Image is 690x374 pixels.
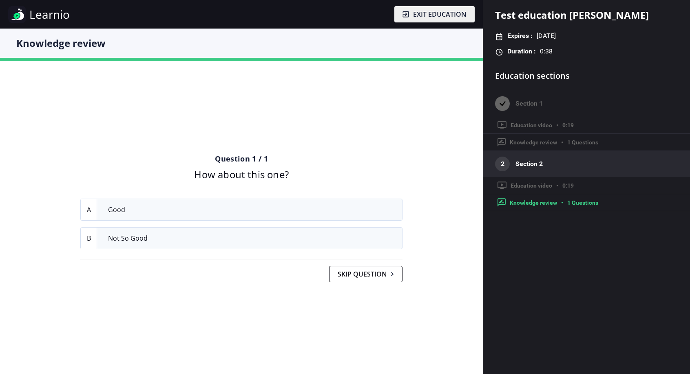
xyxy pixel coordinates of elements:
img: quiz-icon [498,138,506,146]
div: Section 2 [515,159,543,169]
span: • [556,181,558,190]
div: A [81,199,97,220]
img: education-icon [498,181,506,189]
img: quiz-icon [498,198,506,207]
span: Education video [511,181,552,190]
span: Education video [511,120,552,130]
span: 1 Questions [567,198,598,208]
span: Duration : [507,46,536,56]
button: Exit education [394,6,475,22]
h1: Test education [PERSON_NAME] [495,8,678,22]
span: • [561,137,563,147]
span: [DATE] [537,31,556,41]
span: Knowledge review [510,137,557,147]
img: education-icon [498,121,506,129]
span: • [561,198,563,208]
span: 0:19 [562,120,574,130]
span: 2 [501,157,504,170]
img: exit-education-icon [402,11,409,18]
span: Good [102,199,402,220]
span: Expires : [507,31,533,41]
h1: Education sections [495,71,678,81]
h1: Knowledge review [16,36,106,50]
span: Not so good [102,228,402,249]
span: 0:19 [562,181,574,190]
span: Exit education [413,9,467,19]
img: education-completed-checkmark [500,101,506,106]
span: Learnio [29,7,70,21]
img: skip-question [391,272,394,276]
div: Section 1 [515,99,543,108]
a: Learnio [8,6,70,23]
span: • [556,120,558,130]
span: 0:38 [540,46,553,56]
span: Knowledge review [510,198,557,208]
button: Skip question [329,266,402,282]
div: B [81,228,97,249]
span: 1 Questions [567,137,598,147]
